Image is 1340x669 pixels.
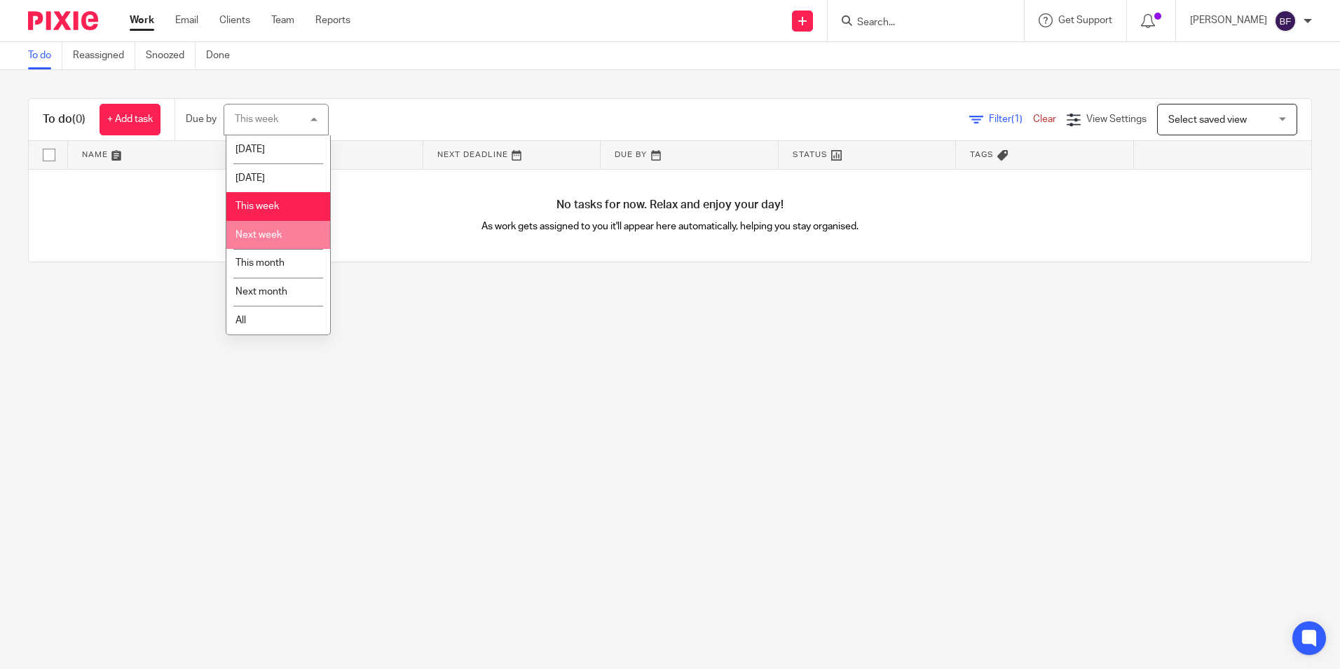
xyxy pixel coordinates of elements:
[315,13,350,27] a: Reports
[28,11,98,30] img: Pixie
[235,201,279,211] span: This week
[1086,114,1147,124] span: View Settings
[350,219,991,234] p: As work gets assigned to you it'll appear here automatically, helping you stay organised.
[235,114,278,124] div: This week
[219,13,250,27] a: Clients
[43,112,86,127] h1: To do
[856,17,982,29] input: Search
[100,104,160,135] a: + Add task
[235,258,285,268] span: This month
[29,198,1311,212] h4: No tasks for now. Relax and enjoy your day!
[235,173,265,183] span: [DATE]
[1011,114,1023,124] span: (1)
[186,112,217,126] p: Due by
[1058,15,1112,25] span: Get Support
[989,114,1033,124] span: Filter
[73,42,135,69] a: Reassigned
[206,42,240,69] a: Done
[28,42,62,69] a: To do
[235,287,287,297] span: Next month
[1274,10,1297,32] img: svg%3E
[235,230,282,240] span: Next week
[970,151,994,158] span: Tags
[146,42,196,69] a: Snoozed
[130,13,154,27] a: Work
[271,13,294,27] a: Team
[175,13,198,27] a: Email
[1168,115,1247,125] span: Select saved view
[235,144,265,154] span: [DATE]
[1190,13,1267,27] p: [PERSON_NAME]
[235,316,246,325] span: All
[1033,114,1056,124] a: Clear
[72,114,86,125] span: (0)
